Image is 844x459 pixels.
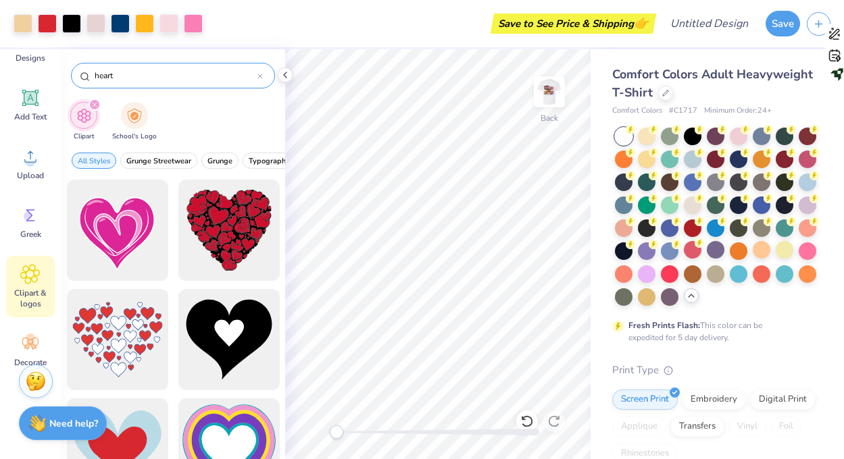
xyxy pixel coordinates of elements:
span: Typography [249,156,290,166]
div: Accessibility label [330,425,343,439]
div: Print Type [612,362,817,378]
input: Untitled Design [660,10,759,37]
div: Applique [612,416,666,437]
div: This color can be expedited for 5 day delivery. [628,319,795,344]
button: filter button [120,153,197,169]
img: Clipart Image [76,108,92,124]
span: Comfort Colors Adult Heavyweight T-Shirt [612,66,813,101]
span: Clipart & logos [8,288,53,309]
strong: Fresh Prints Flash: [628,320,700,331]
span: Designs [16,53,45,63]
div: Transfers [670,416,724,437]
span: Clipart [74,132,95,142]
span: Grunge [207,156,232,166]
span: 👉 [634,15,649,31]
div: filter for School's Logo [112,102,157,142]
span: Upload [17,170,44,181]
span: Greek [20,229,41,240]
button: filter button [243,153,296,169]
strong: Need help? [49,417,98,430]
button: filter button [112,102,157,142]
input: Try "Stars" [93,69,257,82]
button: filter button [72,153,116,169]
div: Screen Print [612,389,678,410]
div: Back [541,112,558,124]
img: School's Logo Image [127,108,142,124]
span: Grunge Streetwear [126,156,191,166]
button: Save [766,11,800,36]
span: Decorate [14,357,47,368]
span: Comfort Colors [612,105,662,117]
span: Minimum Order: 24 + [704,105,772,117]
span: # C1717 [669,105,697,117]
span: Add Text [14,111,47,122]
button: filter button [201,153,239,169]
div: filter for Clipart [70,102,97,142]
img: Back [536,78,563,105]
div: Embroidery [682,389,746,410]
span: School's Logo [112,132,157,142]
div: Save to See Price & Shipping [494,13,653,34]
div: Digital Print [750,389,816,410]
span: All Styles [78,156,110,166]
div: Foil [770,416,802,437]
div: Vinyl [728,416,766,437]
button: filter button [70,102,97,142]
